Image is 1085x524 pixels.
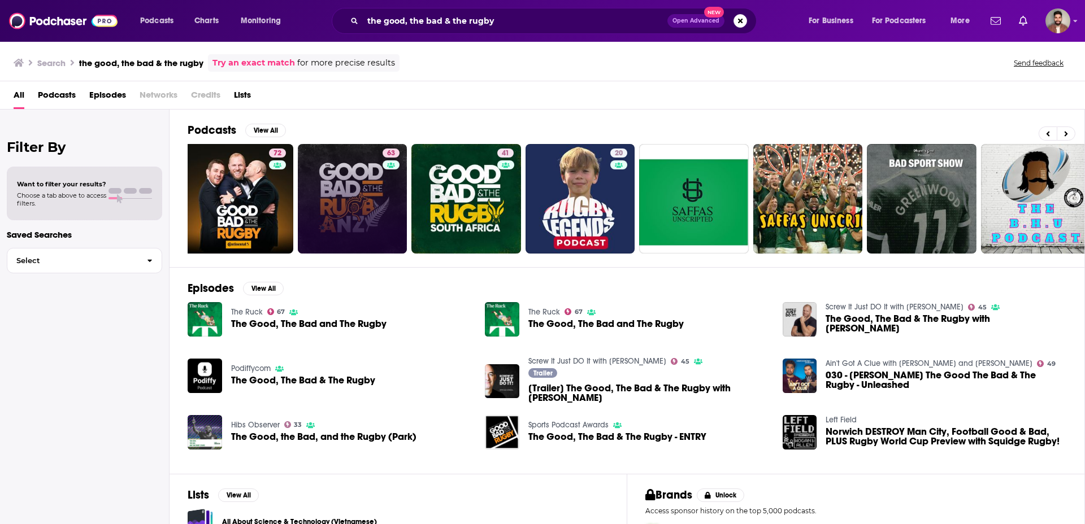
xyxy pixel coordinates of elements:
span: 030 - [PERSON_NAME] The Good The Bad & The Rugby - Unleashed [826,370,1066,390]
span: Select [7,257,138,264]
span: 67 [277,309,285,315]
a: The Good, The Bad & The Rugby - ENTRY [528,432,706,442]
button: Select [7,248,162,273]
img: The Good, The Bad & The Rugby - ENTRY [485,415,519,449]
h2: Lists [188,488,209,502]
a: The Good, The Bad and The Rugby [485,302,519,337]
a: 63 [383,149,400,158]
a: [Trailer] The Good, The Bad & The Rugby with James Haskell [528,383,769,403]
button: open menu [943,12,984,30]
div: Search podcasts, credits, & more... [342,8,767,34]
a: The Good, The Bad & The Rugby [231,375,375,385]
a: ListsView All [188,488,259,502]
img: 030 - James Haskell The Good The Bad & The Rugby - Unleashed [783,359,817,393]
a: Hibs Observer [231,420,280,430]
button: View All [218,488,259,502]
a: The Ruck [231,307,263,317]
a: Left Field [826,415,857,425]
button: open menu [233,12,296,30]
span: Want to filter your results? [17,180,106,188]
a: Episodes [89,86,126,109]
a: Show notifications dropdown [1014,11,1032,30]
button: open menu [865,12,943,30]
img: Norwich DESTROY Man City, Football Good & Bad, PLUS Rugby World Cup Preview with Squidge Rugby! [783,415,817,449]
a: [Trailer] The Good, The Bad & The Rugby with James Haskell [485,364,519,399]
span: 33 [294,422,302,427]
img: User Profile [1045,8,1070,33]
button: View All [245,124,286,137]
a: 49 [1037,360,1056,367]
img: Podchaser - Follow, Share and Rate Podcasts [9,10,118,32]
a: The Ruck [528,307,560,317]
a: EpisodesView All [188,281,284,295]
span: Credits [191,86,220,109]
span: for more precise results [297,56,395,69]
a: Podcasts [38,86,76,109]
span: 41 [502,148,509,159]
span: 49 [1047,361,1056,366]
span: The Good, The Bad and The Rugby [231,319,387,329]
a: 41 [497,149,514,158]
p: Access sponsor history on the top 5,000 podcasts. [645,506,1066,515]
span: All [14,86,24,109]
span: New [704,7,724,18]
h2: Podcasts [188,123,236,137]
button: View All [243,282,284,295]
a: Screw It Just DO It with Alex Chisnall [826,302,964,312]
a: The Good, The Bad & The Rugby with James Haskell [826,314,1066,333]
span: Monitoring [241,13,281,29]
span: The Good, The Bad & The Rugby with [PERSON_NAME] [826,314,1066,333]
a: 41 [411,144,521,254]
span: Charts [194,13,219,29]
img: The Good, the Bad, and the Rugby (Park) [188,415,222,449]
button: Unlock [697,488,745,502]
input: Search podcasts, credits, & more... [363,12,667,30]
a: Lists [234,86,251,109]
a: Norwich DESTROY Man City, Football Good & Bad, PLUS Rugby World Cup Preview with Squidge Rugby! [826,427,1066,446]
img: The Good, The Bad & The Rugby [188,359,222,393]
span: Open Advanced [672,18,719,24]
span: [Trailer] The Good, The Bad & The Rugby with [PERSON_NAME] [528,383,769,403]
button: Open AdvancedNew [667,14,724,28]
a: Try an exact match [212,56,295,69]
button: open menu [801,12,867,30]
a: 33 [284,421,302,428]
button: open menu [132,12,188,30]
span: 67 [575,309,583,315]
a: 72 [184,144,293,254]
a: 67 [267,308,285,315]
p: Saved Searches [7,229,162,240]
img: The Good, The Bad and The Rugby [188,302,222,337]
span: Logged in as calmonaghan [1045,8,1070,33]
span: For Podcasters [872,13,926,29]
a: Podiffycom [231,364,271,373]
span: 45 [978,305,987,310]
a: 45 [968,304,987,311]
a: Ain't Got A Clue with Marcus Bronzy and Kae Kurd [826,359,1032,368]
a: 72 [269,149,286,158]
span: Networks [140,86,177,109]
a: Sports Podcast Awards [528,420,609,430]
a: PodcastsView All [188,123,286,137]
a: 030 - James Haskell The Good The Bad & The Rugby - Unleashed [826,370,1066,390]
span: Trailer [533,370,553,377]
span: The Good, the Bad, and the Rugby (Park) [231,432,416,442]
a: The Good, The Bad and The Rugby [528,319,684,329]
a: 20 [526,144,635,254]
span: For Business [809,13,853,29]
a: Screw It Just DO It with Alex Chisnall [528,356,666,366]
a: 63 [298,144,407,254]
img: The Good, The Bad & The Rugby with James Haskell [783,302,817,337]
a: 67 [565,308,583,315]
